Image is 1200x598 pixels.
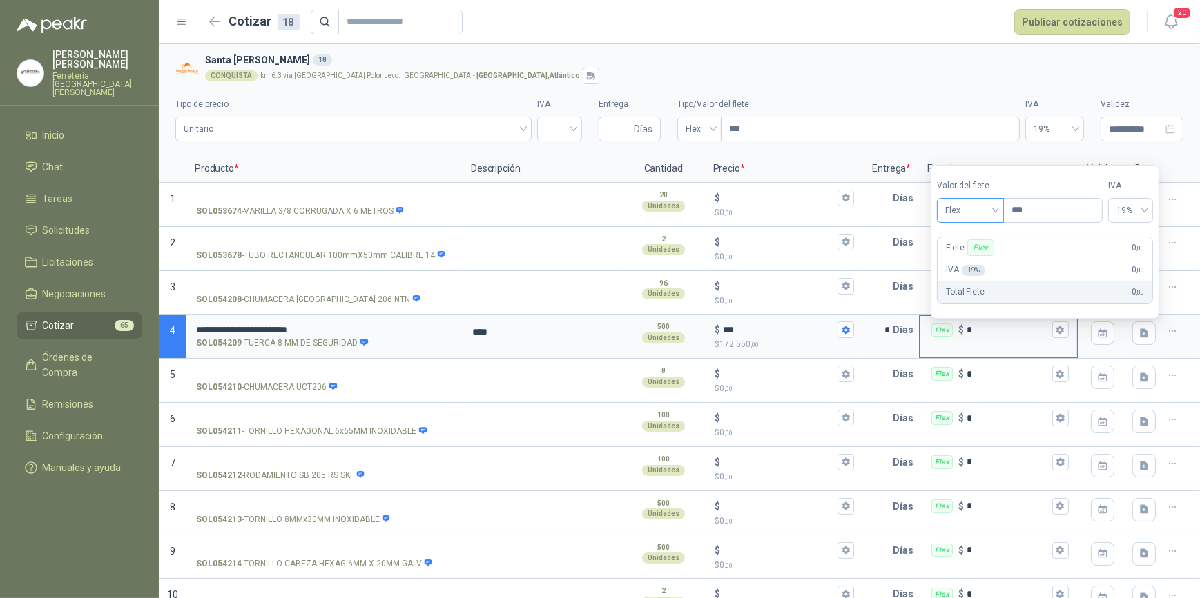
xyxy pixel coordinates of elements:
[931,323,953,337] div: Flex
[170,193,175,204] span: 1
[724,385,733,392] span: ,00
[958,410,964,426] p: $
[1132,263,1144,277] span: 0
[170,457,175,468] span: 7
[937,179,1003,192] label: Valor del flete
[1116,200,1145,221] span: 19%
[1052,410,1069,426] button: Flex $
[196,513,391,526] p: - TORNILLO 8MMx30MM INOXIDABLE
[715,190,720,206] p: $
[17,281,142,307] a: Negociaciones
[196,293,242,306] strong: SOL054208
[659,278,668,289] p: 96
[967,325,1049,335] input: Flex $
[1108,179,1153,192] label: IVA
[893,360,919,388] p: Días
[537,98,582,111] label: IVA
[43,286,106,301] span: Negociaciones
[715,470,855,484] p: $
[43,428,104,443] span: Configuración
[642,332,685,343] div: Unidades
[715,366,720,381] p: $
[715,543,720,558] p: $
[719,516,733,526] span: 0
[931,499,953,513] div: Flex
[196,249,446,262] p: - TUBO RECTANGULAR 100mmX50mm CALIBRE 14
[17,249,142,275] a: Licitaciones
[838,542,854,559] button: $$0,00
[723,369,835,379] input: $$0,00
[52,50,142,69] p: [PERSON_NAME] [PERSON_NAME]
[715,295,855,308] p: $
[17,344,142,386] a: Órdenes de Compra
[196,249,242,262] strong: SOL053678
[705,155,864,183] p: Precio
[967,457,1049,467] input: Flex $
[642,288,685,299] div: Unidades
[893,316,919,343] p: Días
[715,455,720,470] p: $
[196,293,421,306] p: - CHUMACERA [GEOGRAPHIC_DATA] 206 NTN
[17,391,142,417] a: Remisiones
[719,428,733,437] span: 0
[946,263,985,277] p: IVA
[170,325,175,336] span: 4
[17,455,142,481] a: Manuales y ayuda
[196,381,242,394] strong: SOL054210
[724,517,733,525] span: ,00
[893,448,919,476] p: Días
[196,513,242,526] strong: SOL054213
[1172,6,1192,19] span: 20
[715,559,855,572] p: $
[17,423,142,449] a: Configuración
[657,410,670,421] p: 100
[919,155,1078,183] p: Flete
[723,325,835,335] input: $$172.550,00
[196,413,453,423] input: SOL054211-TORNILLO HEXAGONAL 6x65MM INOXIDABLE
[1136,244,1145,252] span: ,00
[724,473,733,481] span: ,00
[677,98,1020,111] label: Tipo/Valor del flete
[196,501,453,512] input: SOL054213-TORNILLO 8MMx30MM INOXIDABLE
[657,454,670,465] p: 100
[945,200,996,221] span: Flex
[1025,98,1084,111] label: IVA
[715,499,720,514] p: $
[659,190,668,201] p: 20
[715,235,720,250] p: $
[43,255,94,270] span: Licitaciones
[196,425,242,438] strong: SOL054211
[958,499,964,514] p: $
[719,296,733,306] span: 0
[642,201,685,212] div: Unidades
[43,223,90,238] span: Solicitudes
[864,155,919,183] p: Entrega
[893,184,919,212] p: Días
[715,250,855,263] p: $
[17,312,142,339] a: Cotizar65
[838,321,854,338] button: $$172.550,00
[170,369,175,380] span: 5
[838,410,854,426] button: $$0,00
[958,543,964,558] p: $
[967,413,1049,423] input: Flex $
[196,205,242,218] strong: SOL053674
[17,154,142,180] a: Chat
[946,239,997,256] p: Flete
[17,122,142,148] a: Inicio
[196,381,338,394] p: - CHUMACERA UCT206
[1052,321,1069,338] button: Flex $
[1052,366,1069,382] button: Flex $
[724,561,733,569] span: ,00
[723,413,835,423] input: $$0,00
[196,237,453,248] input: SOL053678-TUBO RECTANGULAR 100mmX50mm CALIBRE 14
[170,501,175,512] span: 8
[260,72,580,79] p: km 6.3 via [GEOGRAPHIC_DATA] Polonuevo. [GEOGRAPHIC_DATA] -
[751,341,759,348] span: ,00
[967,369,1049,379] input: Flex $
[642,244,685,255] div: Unidades
[719,208,733,217] span: 0
[967,239,994,256] div: Flex
[17,186,142,212] a: Tareas
[1101,98,1183,111] label: Validez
